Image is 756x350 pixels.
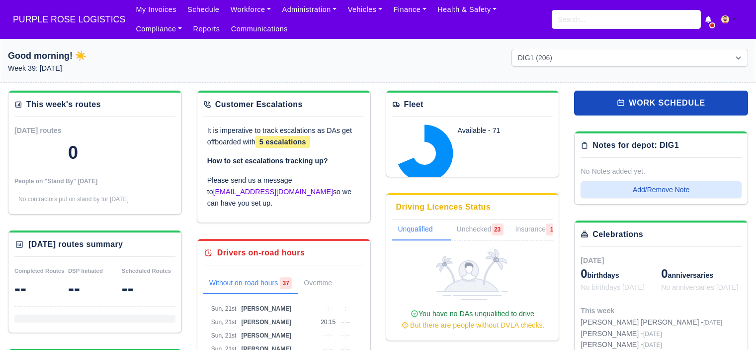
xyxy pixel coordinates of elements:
a: [EMAIL_ADDRESS][DOMAIN_NAME] [213,188,333,196]
div: This week's routes [26,99,101,111]
p: Please send us a message to so we can have you set up. [207,175,360,209]
small: DSP Initiated [68,268,103,274]
small: Scheduled Routes [122,268,171,274]
a: Communications [226,19,294,39]
div: 0 [68,143,78,163]
div: birthdays [581,266,661,282]
a: Reports [187,19,225,39]
div: Notes for depot: DIG1 [592,139,679,151]
p: It is imperative to track escalations as DAs get offboarded with [207,125,360,148]
a: Compliance [130,19,187,39]
span: [DATE] [643,331,662,338]
p: How to set escalations tracking up? [207,155,360,167]
span: No contractors put on stand by for [DATE] [18,196,129,203]
span: --:-- [323,305,333,312]
span: [PERSON_NAME] [241,319,291,326]
a: Insurance [509,220,564,240]
span: 1 [546,224,558,235]
span: 23 [492,224,504,235]
span: This week [581,307,614,315]
div: -- [14,278,68,298]
div: But there are people without DVLA checks. [396,320,549,331]
div: [DATE] routes [14,125,95,136]
span: Sun, 21st [211,305,237,312]
span: 5 escalations [255,136,310,148]
span: PURPLE ROSE LOGISTICS [8,9,130,29]
div: People on "Stand By" [DATE] [14,177,175,185]
span: Sun, 21st [211,332,237,339]
span: [PERSON_NAME] [241,332,291,339]
span: --:-- [323,332,333,339]
small: Completed Routes [14,268,65,274]
h1: Good morning! ☀️ [8,49,245,63]
div: -- [122,278,175,298]
div: Driving Licences Status [396,201,491,213]
div: Fleet [404,99,423,111]
div: [DATE] routes summary [28,238,123,250]
span: --:-- [340,319,350,326]
span: --:-- [340,332,350,339]
span: No anniversaries [DATE] [661,283,739,291]
a: PURPLE ROSE LOGISTICS [8,10,130,29]
a: Unqualified [392,220,451,240]
div: [PERSON_NAME] - [581,328,722,340]
div: Available - 71 [458,125,538,136]
span: No birthdays [DATE] [581,283,645,291]
div: No Notes added yet. [581,166,742,177]
p: Week 39: [DATE] [8,63,245,74]
button: Add/Remove Note [581,181,742,198]
div: Celebrations [592,229,643,240]
span: Sun, 21st [211,319,237,326]
div: -- [68,278,122,298]
span: [DATE] [643,342,662,349]
div: You have no DAs unqualified to drive [396,308,549,331]
span: 0 [581,267,587,280]
span: [DATE] [703,319,722,326]
span: [PERSON_NAME] [241,305,291,312]
span: 0 [661,267,668,280]
a: Unchecked [451,220,509,240]
span: 37 [280,277,292,289]
div: Drivers on-road hours [217,247,305,259]
a: Without on-road hours [203,273,298,294]
a: Overtime [298,273,352,294]
div: [PERSON_NAME] [PERSON_NAME] - [581,317,722,328]
span: [DATE] [581,256,604,264]
input: Search... [552,10,701,29]
span: 20:15 [321,319,336,326]
div: anniversaries [661,266,742,282]
a: work schedule [574,91,748,116]
span: --:-- [340,305,350,312]
div: Customer Escalations [215,99,303,111]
